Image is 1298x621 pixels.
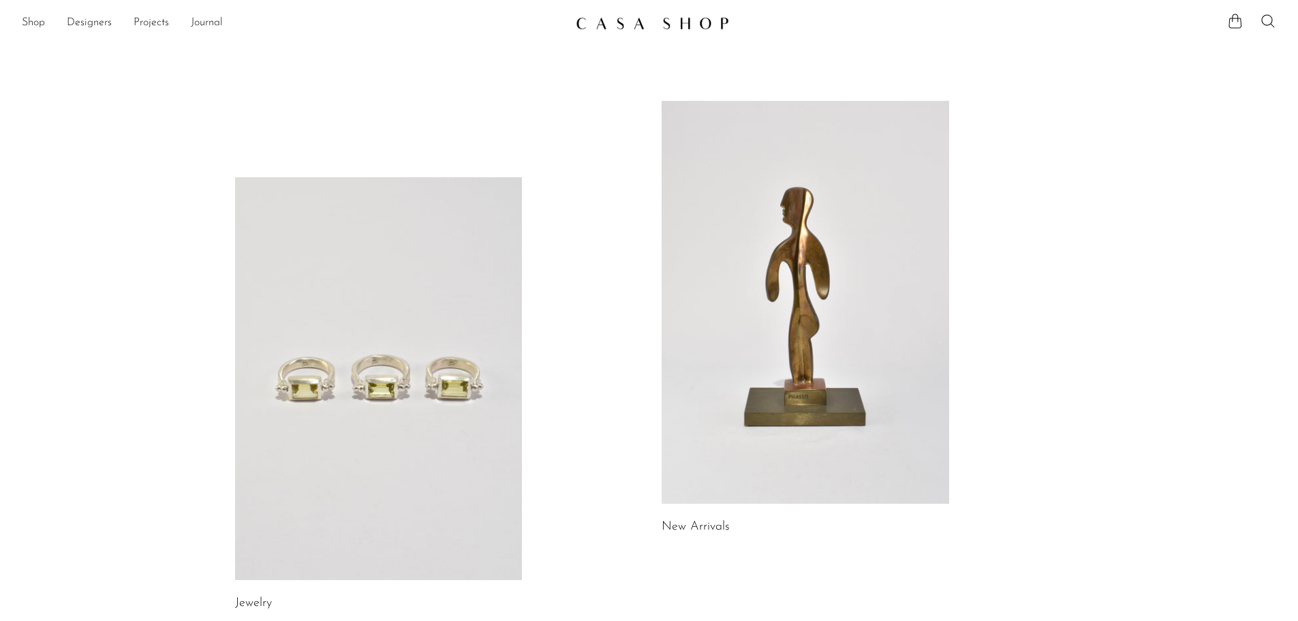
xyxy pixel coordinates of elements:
[191,14,223,32] a: Journal
[134,14,169,32] a: Projects
[235,597,272,609] a: Jewelry
[22,14,45,32] a: Shop
[662,521,730,533] a: New Arrivals
[22,12,565,35] ul: NEW HEADER MENU
[67,14,112,32] a: Designers
[22,12,565,35] nav: Desktop navigation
